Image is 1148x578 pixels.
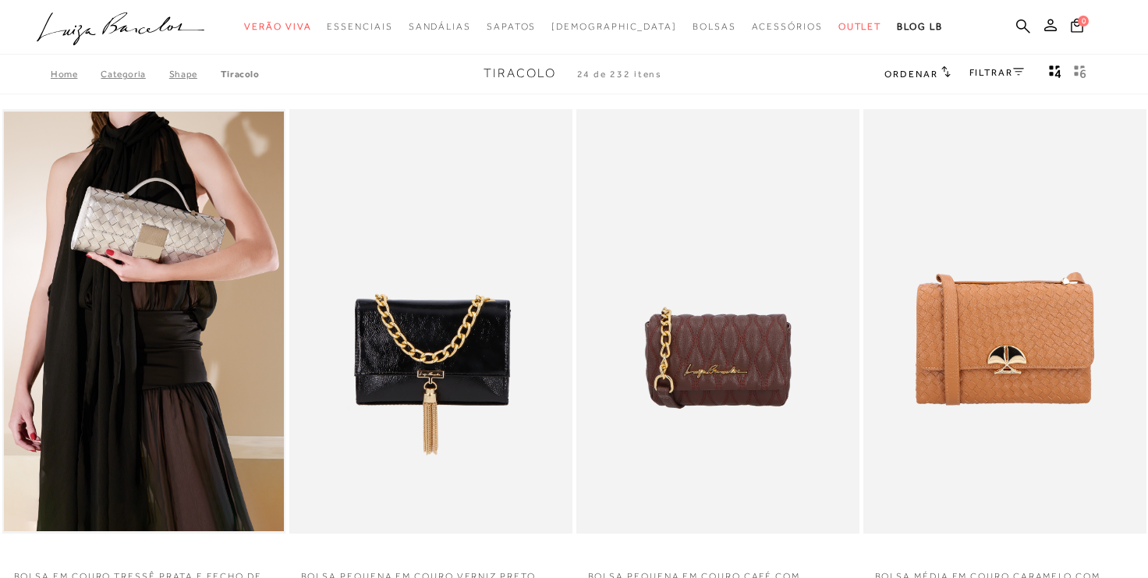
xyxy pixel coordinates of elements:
span: Outlet [838,21,882,32]
a: Home [51,69,101,80]
a: BOLSA EM COURO TRESSÊ PRATA E FECHO DE PLACA LB MÉDIA BOLSA EM COURO TRESSÊ PRATA E FECHO DE PLAC... [4,112,284,532]
a: noSubCategoriesText [551,12,677,41]
a: noSubCategoriesText [409,12,471,41]
img: BOLSA PEQUENA EM COURO CAFÉ COM CORRENTE DOURADA [578,112,858,532]
img: BOLSA PEQUENA EM COURO VERNIZ PRETO COM BARBICACHO CENTRAL [291,112,571,532]
a: BOLSA PEQUENA EM COURO VERNIZ PRETO COM BARBICACHO CENTRAL BOLSA PEQUENA EM COURO VERNIZ PRETO CO... [291,112,571,532]
span: 24 de 232 itens [577,69,663,80]
button: Mostrar 4 produtos por linha [1044,64,1066,84]
span: BLOG LB [897,21,942,32]
span: Tiracolo [484,66,556,80]
span: Acessórios [752,21,823,32]
a: noSubCategoriesText [693,12,736,41]
img: BOLSA MÉDIA EM COURO CARAMELO COM TRAMA E FECHO METÁLICO CALIANDRA [865,112,1145,532]
a: Shape [169,69,221,80]
button: gridText6Desc [1069,64,1091,84]
span: [DEMOGRAPHIC_DATA] [551,21,677,32]
a: noSubCategoriesText [752,12,823,41]
span: Bolsas [693,21,736,32]
a: noSubCategoriesText [487,12,536,41]
a: noSubCategoriesText [244,12,311,41]
a: noSubCategoriesText [838,12,882,41]
button: 0 [1066,17,1088,38]
span: Sandálias [409,21,471,32]
span: 0 [1078,16,1089,27]
a: BOLSA PEQUENA EM COURO CAFÉ COM CORRENTE DOURADA BOLSA PEQUENA EM COURO CAFÉ COM CORRENTE DOURADA [578,112,858,532]
span: Ordenar [884,69,937,80]
a: noSubCategoriesText [327,12,392,41]
a: Tiracolo [221,69,260,80]
span: Sapatos [487,21,536,32]
a: Categoria [101,69,168,80]
a: BLOG LB [897,12,942,41]
img: BOLSA EM COURO TRESSÊ PRATA E FECHO DE PLACA LB MÉDIA [4,112,284,532]
a: FILTRAR [969,67,1024,78]
a: BOLSA MÉDIA EM COURO CARAMELO COM TRAMA E FECHO METÁLICO CALIANDRA BOLSA MÉDIA EM COURO CARAMELO ... [865,112,1145,532]
span: Essenciais [327,21,392,32]
span: Verão Viva [244,21,311,32]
